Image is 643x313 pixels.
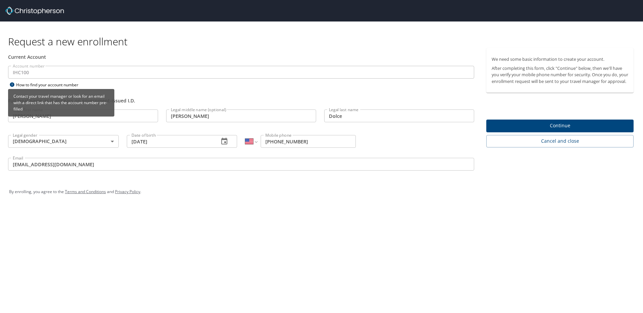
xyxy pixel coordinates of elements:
img: cbt logo [5,7,64,15]
a: Terms and Conditions [65,189,106,194]
div: By enrolling, you agree to the and . [9,183,634,200]
div: Current Account [8,53,474,60]
div: Full legal name as it appears on government-issued I.D. [8,97,474,104]
span: Cancel and close [492,137,628,145]
div: How to find your account number [8,81,92,89]
p: After completing this form, click "Continue" below, then we'll have you verify your mobile phone ... [492,65,628,85]
p: We need some basic information to create your account. [492,56,628,62]
a: Privacy Policy [115,189,140,194]
button: Cancel and close [486,135,634,147]
input: MM/DD/YYYY [127,135,214,148]
p: Contact your travel manager or look for an email with a direct link that has the account number p... [11,90,112,115]
h1: Request a new enrollment [8,35,639,48]
button: Continue [486,120,634,133]
span: Continue [492,122,628,130]
div: [DEMOGRAPHIC_DATA] [8,135,119,148]
input: Enter phone number [261,135,356,148]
